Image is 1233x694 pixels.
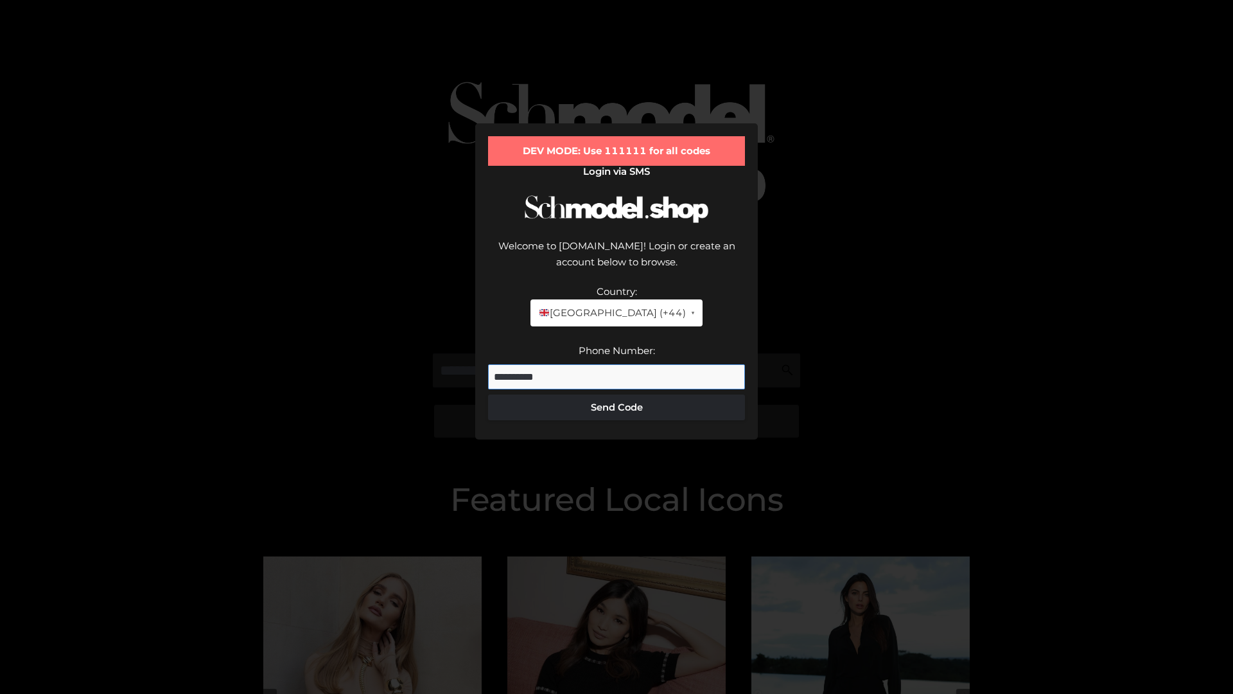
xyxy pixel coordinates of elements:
[488,238,745,283] div: Welcome to [DOMAIN_NAME]! Login or create an account below to browse.
[597,285,637,298] label: Country:
[539,308,549,317] img: 🇬🇧
[488,136,745,166] div: DEV MODE: Use 111111 for all codes
[579,344,655,357] label: Phone Number:
[488,166,745,177] h2: Login via SMS
[488,395,745,420] button: Send Code
[538,305,685,321] span: [GEOGRAPHIC_DATA] (+44)
[520,184,713,235] img: Schmodel Logo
